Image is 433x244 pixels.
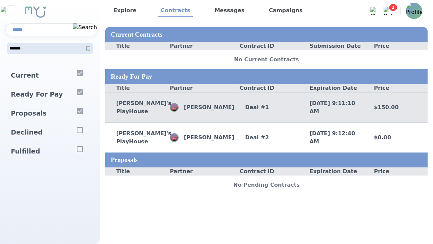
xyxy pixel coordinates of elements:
div: Price [363,167,428,176]
div: Price [363,84,428,92]
img: Profile [170,104,178,111]
div: Ready For Pay [105,69,428,84]
div: No Current Contracts [105,50,428,69]
div: Fulfilled [5,142,65,161]
div: Partner [170,167,234,176]
p: [PERSON_NAME] [179,103,234,111]
a: Campaigns [266,5,305,17]
span: 2 [389,4,397,11]
div: $0.00 [363,134,428,142]
div: Expiration Date [299,84,363,92]
div: Partner [170,84,234,92]
div: [PERSON_NAME]'s PlayHouse [105,129,170,146]
div: No Pending Contracts [105,176,428,195]
div: Current [5,66,65,85]
div: Expiration Date [299,167,363,176]
a: Explore [111,5,139,17]
div: [PERSON_NAME]'s PlayHouse [105,99,170,116]
img: Bell [384,7,392,15]
div: Contract ID [234,84,299,92]
img: Chat [370,7,378,15]
div: Price [363,42,428,50]
p: [PERSON_NAME] [179,134,234,142]
img: Profile [406,3,422,19]
div: Contract ID [234,167,299,176]
div: Deal # 1 [234,103,299,111]
div: Submission Date [299,42,363,50]
img: Close sidebar [1,7,21,15]
div: Ready For Pay [5,85,65,104]
div: Contract ID [234,42,299,50]
div: Partner [170,42,234,50]
div: Deal # 2 [234,134,299,142]
div: Proposals [105,152,428,167]
div: Title [105,167,170,176]
div: Title [105,84,170,92]
a: Contracts [158,5,193,17]
div: $150.00 [363,103,428,111]
div: Current Contracts [105,27,428,42]
a: Messages [212,5,247,17]
div: Title [105,42,170,50]
div: [DATE] 9:11:10 AM [299,99,363,116]
div: Declined [5,123,65,142]
img: Profile [170,134,178,141]
div: [DATE] 9:12:40 AM [299,129,363,146]
div: Proposals [5,104,65,123]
